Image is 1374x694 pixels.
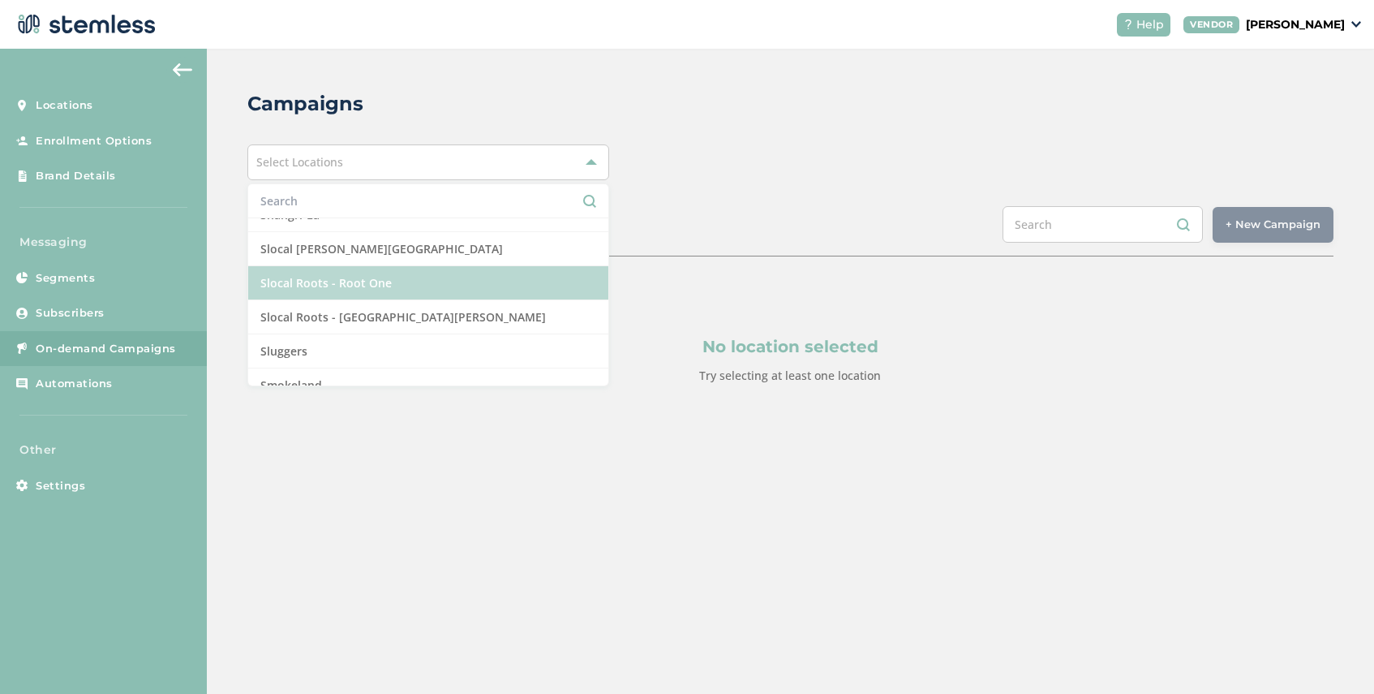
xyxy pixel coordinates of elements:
img: logo-dark-0685b13c.svg [13,8,156,41]
li: Slocal Roots - Root One [248,266,608,300]
input: Search [1003,206,1203,243]
li: Smokeland [248,369,608,403]
iframe: Chat Widget [1293,616,1374,694]
span: On-demand Campaigns [36,341,176,357]
span: Segments [36,270,95,287]
span: Brand Details [36,168,116,184]
span: Select Locations [256,154,343,170]
span: Locations [36,97,93,114]
span: Settings [36,478,85,494]
li: Sluggers [248,334,608,369]
label: Try selecting at least one location [699,368,881,383]
span: Enrollment Options [36,133,152,149]
li: Slocal [PERSON_NAME][GEOGRAPHIC_DATA] [248,232,608,266]
p: No location selected [325,334,1256,359]
span: Help [1136,16,1164,33]
span: Subscribers [36,305,105,321]
div: VENDOR [1183,16,1239,33]
p: [PERSON_NAME] [1246,16,1345,33]
input: Search [260,192,596,209]
img: icon_down-arrow-small-66adaf34.svg [1351,21,1361,28]
img: icon-help-white-03924b79.svg [1123,19,1133,29]
h2: Campaigns [247,89,363,119]
img: icon-arrow-back-accent-c549486e.svg [173,63,192,76]
li: Slocal Roots - [GEOGRAPHIC_DATA][PERSON_NAME] [248,300,608,334]
span: Automations [36,376,113,392]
